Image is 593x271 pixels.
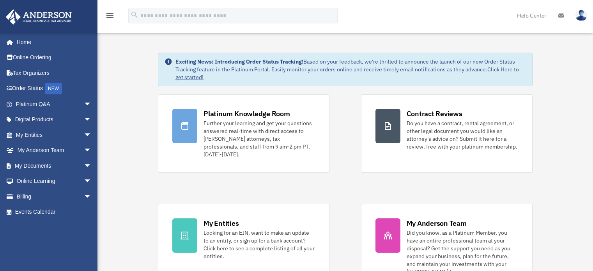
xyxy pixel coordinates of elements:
span: arrow_drop_down [84,96,99,112]
div: Contract Reviews [407,109,462,119]
span: arrow_drop_down [84,189,99,205]
a: My Anderson Teamarrow_drop_down [5,143,103,158]
a: Online Learningarrow_drop_down [5,174,103,189]
div: NEW [45,83,62,94]
span: arrow_drop_down [84,127,99,143]
div: Based on your feedback, we're thrilled to announce the launch of our new Order Status Tracking fe... [175,58,526,81]
div: Do you have a contract, rental agreement, or other legal document you would like an attorney's ad... [407,119,518,151]
a: Contract Reviews Do you have a contract, rental agreement, or other legal document you would like... [361,94,533,173]
span: arrow_drop_down [84,158,99,174]
a: Online Ordering [5,50,103,66]
div: My Anderson Team [407,218,467,228]
a: Home [5,34,99,50]
span: arrow_drop_down [84,174,99,190]
div: Looking for an EIN, want to make an update to an entity, or sign up for a bank account? Click her... [204,229,315,260]
i: menu [105,11,115,20]
a: My Entitiesarrow_drop_down [5,127,103,143]
a: My Documentsarrow_drop_down [5,158,103,174]
a: Events Calendar [5,204,103,220]
span: arrow_drop_down [84,143,99,159]
img: User Pic [575,10,587,21]
img: Anderson Advisors Platinum Portal [4,9,74,25]
a: Platinum Knowledge Room Further your learning and get your questions answered real-time with dire... [158,94,329,173]
strong: Exciting News: Introducing Order Status Tracking! [175,58,303,65]
span: arrow_drop_down [84,112,99,128]
a: Billingarrow_drop_down [5,189,103,204]
i: search [130,11,139,19]
a: Tax Organizers [5,65,103,81]
a: menu [105,14,115,20]
div: My Entities [204,218,239,228]
a: Click Here to get started! [175,66,519,81]
div: Further your learning and get your questions answered real-time with direct access to [PERSON_NAM... [204,119,315,158]
a: Platinum Q&Aarrow_drop_down [5,96,103,112]
a: Order StatusNEW [5,81,103,97]
a: Digital Productsarrow_drop_down [5,112,103,128]
div: Platinum Knowledge Room [204,109,290,119]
